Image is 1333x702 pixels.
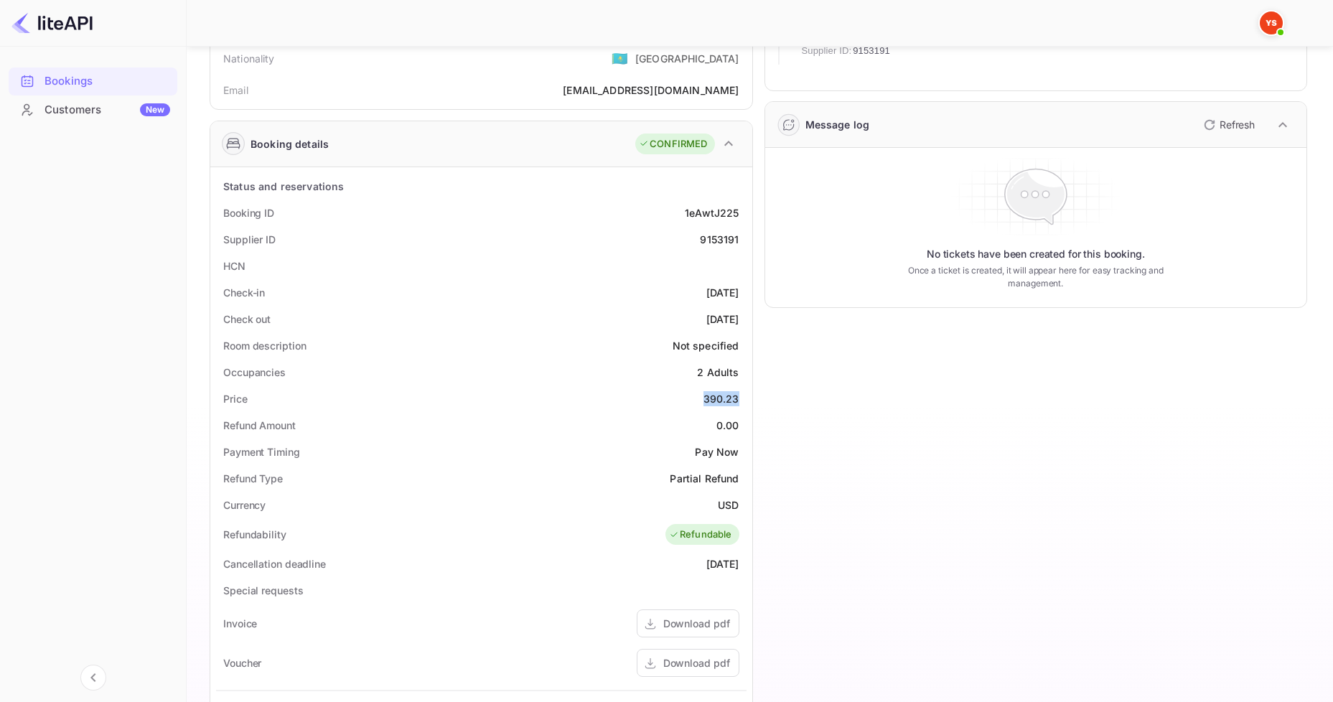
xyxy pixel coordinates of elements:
div: Message log [805,117,870,132]
img: Yandex Support [1260,11,1283,34]
div: Customers [45,102,170,118]
p: Refresh [1220,117,1255,132]
button: Collapse navigation [80,665,106,691]
div: Booking details [251,136,329,151]
div: Voucher [223,655,261,670]
button: Refresh [1195,113,1260,136]
div: Special requests [223,583,303,598]
div: 0.00 [716,418,739,433]
div: Occupancies [223,365,286,380]
div: Payment Timing [223,444,300,459]
div: Not specified [673,338,739,353]
div: Download pdf [663,616,730,631]
div: 2 Adults [697,365,739,380]
div: Pay Now [695,444,739,459]
div: 9153191 [700,232,739,247]
div: Invoice [223,616,257,631]
div: [DATE] [706,312,739,327]
div: Partial Refund [670,471,739,486]
div: Supplier ID [223,232,276,247]
div: USD [718,497,739,513]
a: CustomersNew [9,96,177,123]
div: [GEOGRAPHIC_DATA] [635,51,739,66]
div: Email [223,83,248,98]
div: Download pdf [663,655,730,670]
div: CONFIRMED [639,137,707,151]
div: [DATE] [706,285,739,300]
div: 390.23 [703,391,739,406]
div: Bookings [9,67,177,95]
span: Supplier ID: [802,44,852,58]
div: Nationality [223,51,275,66]
div: 1eAwtJ225 [685,205,739,220]
div: Refund Type [223,471,283,486]
div: Check-in [223,285,265,300]
span: United States [612,45,628,71]
a: Bookings [9,67,177,94]
span: 9153191 [853,44,890,58]
div: [EMAIL_ADDRESS][DOMAIN_NAME] [563,83,739,98]
img: LiteAPI logo [11,11,93,34]
div: CustomersNew [9,96,177,124]
div: Room description [223,338,306,353]
p: No tickets have been created for this booking. [927,247,1145,261]
div: [DATE] [706,556,739,571]
p: Once a ticket is created, it will appear here for easy tracking and management. [890,264,1182,290]
div: Bookings [45,73,170,90]
div: Booking ID [223,205,274,220]
div: Refundable [669,528,732,542]
div: Refund Amount [223,418,296,433]
div: Cancellation deadline [223,556,326,571]
div: New [140,103,170,116]
div: Currency [223,497,266,513]
div: Check out [223,312,271,327]
div: Status and reservations [223,179,344,194]
div: HCN [223,258,245,273]
div: Refundability [223,527,286,542]
div: Price [223,391,248,406]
